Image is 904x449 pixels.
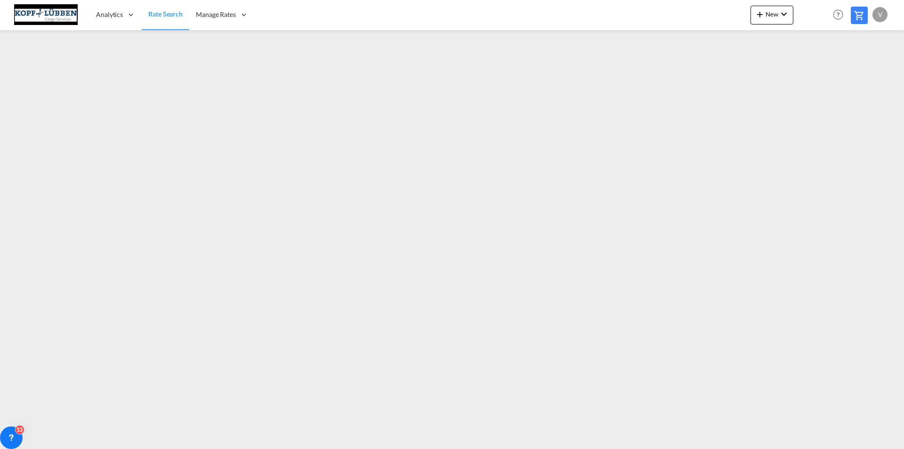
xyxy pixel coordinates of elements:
[754,8,766,20] md-icon: icon-plus 400-fg
[872,7,888,22] div: v
[754,10,790,18] span: New
[196,10,236,19] span: Manage Rates
[778,8,790,20] md-icon: icon-chevron-down
[830,7,851,24] div: Help
[96,10,123,19] span: Analytics
[830,7,846,23] span: Help
[148,10,183,18] span: Rate Search
[14,4,78,25] img: 25cf3bb0aafc11ee9c4fdbd399af7748.JPG
[751,6,793,24] button: icon-plus 400-fgNewicon-chevron-down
